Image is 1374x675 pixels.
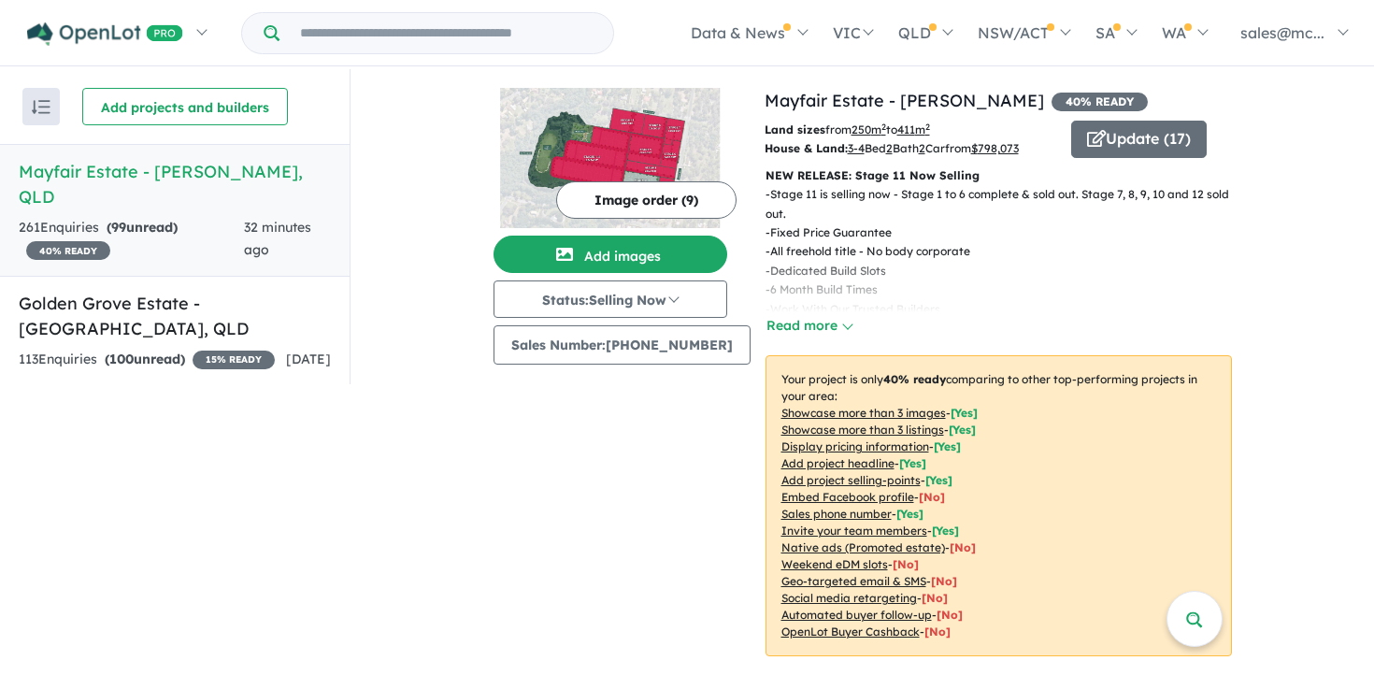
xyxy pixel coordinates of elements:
[32,100,50,114] img: sort.svg
[1071,121,1207,158] button: Update (17)
[494,88,727,228] img: Mayfair Estate - Joyner
[1240,23,1324,42] span: sales@mc...
[781,591,917,605] u: Social media retargeting
[766,300,1247,319] p: - Work With Our Trusted Builders
[971,141,1019,155] u: $ 798,073
[925,122,930,132] sup: 2
[283,13,609,53] input: Try estate name, suburb, builder or developer
[781,540,945,554] u: Native ads (Promoted estate)
[286,351,331,367] span: [DATE]
[950,540,976,554] span: [No]
[781,625,920,639] u: OpenLot Buyer Cashback
[82,88,288,125] button: Add projects and builders
[766,315,853,337] button: Read more
[19,291,331,341] h5: Golden Grove Estate - [GEOGRAPHIC_DATA] , QLD
[951,406,978,420] span: [ Yes ]
[848,141,865,155] u: 3-4
[19,217,244,262] div: 261 Enquir ies
[494,236,727,273] button: Add images
[193,351,275,369] span: 15 % READY
[765,141,848,155] b: House & Land:
[924,625,951,639] span: [No]
[925,473,952,487] span: [ Yes ]
[494,325,751,365] button: Sales Number:[PHONE_NUMBER]
[19,349,275,371] div: 113 Enquir ies
[111,219,126,236] span: 99
[26,241,110,260] span: 40 % READY
[781,406,946,420] u: Showcase more than 3 images
[931,574,957,588] span: [No]
[766,166,1232,185] p: NEW RELEASE: Stage 11 Now Selling
[765,90,1044,111] a: Mayfair Estate - [PERSON_NAME]
[781,473,921,487] u: Add project selling-points
[107,219,178,236] strong: ( unread)
[766,280,1247,299] p: - 6 Month Build Times
[781,456,895,470] u: Add project headline
[919,141,925,155] u: 2
[27,22,183,46] img: Openlot PRO Logo White
[766,242,1247,261] p: - All freehold title - No body corporate
[494,280,727,318] button: Status:Selling Now
[899,456,926,470] span: [ Yes ]
[781,574,926,588] u: Geo-targeted email & SMS
[244,219,311,258] span: 32 minutes ago
[781,439,929,453] u: Display pricing information
[765,121,1057,139] p: from
[852,122,886,136] u: 250 m
[781,507,892,521] u: Sales phone number
[556,181,737,219] button: Image order (9)
[949,423,976,437] span: [ Yes ]
[781,608,932,622] u: Automated buyer follow-up
[781,524,927,538] u: Invite your team members
[766,355,1232,656] p: Your project is only comparing to other top-performing projects in your area: - - - - - - - - - -...
[881,122,886,132] sup: 2
[105,351,185,367] strong: ( unread)
[109,351,134,367] span: 100
[781,490,914,504] u: Embed Facebook profile
[934,439,961,453] span: [ Yes ]
[896,507,923,521] span: [ Yes ]
[922,591,948,605] span: [No]
[886,141,893,155] u: 2
[765,139,1057,158] p: Bed Bath Car from
[919,490,945,504] span: [ No ]
[1052,93,1148,111] span: 40 % READY
[766,262,1247,280] p: - Dedicated Build Slots
[897,122,930,136] u: 411 m
[781,423,944,437] u: Showcase more than 3 listings
[883,372,946,386] b: 40 % ready
[781,557,888,571] u: Weekend eDM slots
[893,557,919,571] span: [No]
[19,159,331,209] h5: Mayfair Estate - [PERSON_NAME] , QLD
[766,185,1247,223] p: - Stage 11 is selling now - Stage 1 to 6 complete & sold out. Stage 7, 8, 9, 10 and 12 sold out.
[932,524,959,538] span: [ Yes ]
[766,223,1247,242] p: - Fixed Price Guarantee
[886,122,930,136] span: to
[765,122,825,136] b: Land sizes
[937,608,963,622] span: [No]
